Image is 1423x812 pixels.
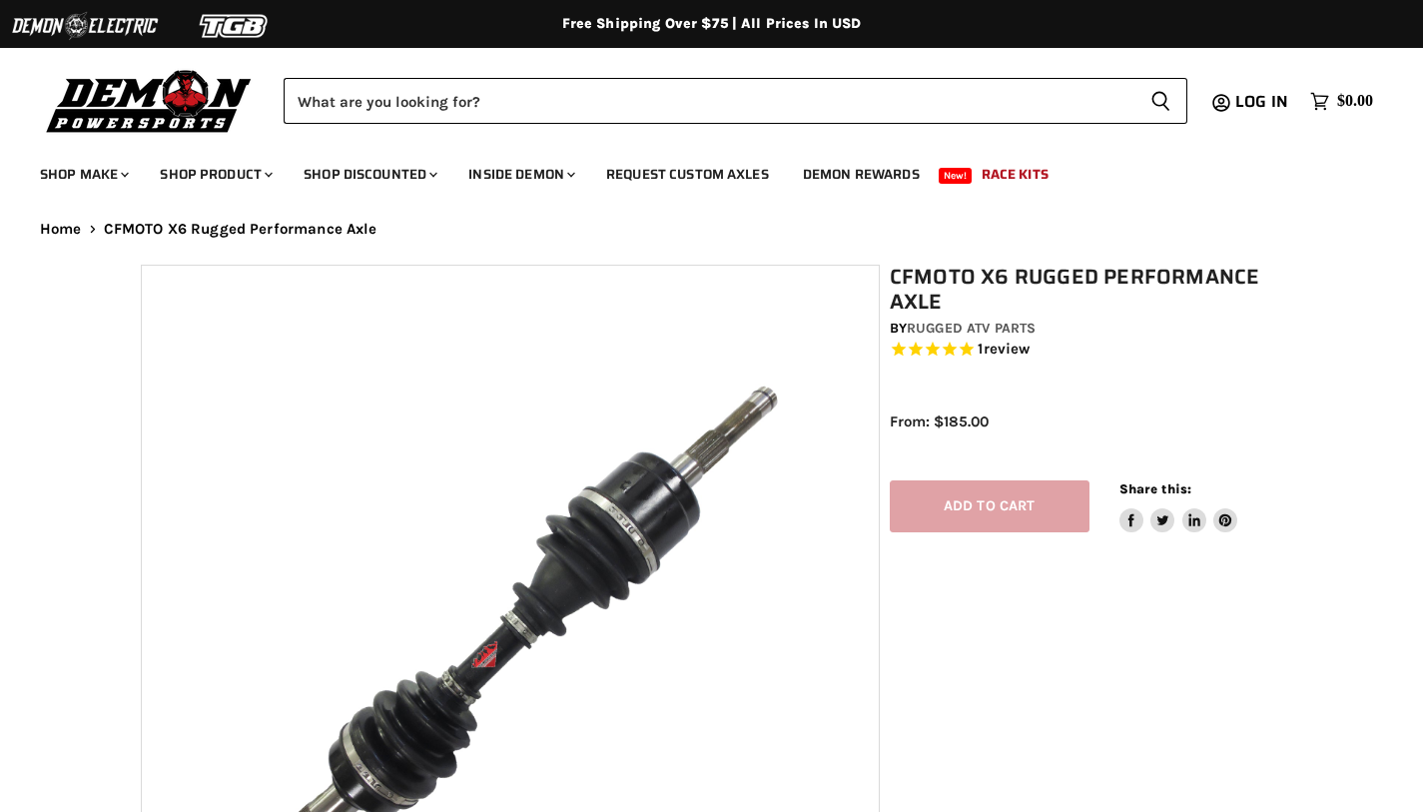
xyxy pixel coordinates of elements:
[25,154,141,195] a: Shop Make
[890,340,1293,361] span: Rated 5.0 out of 5 stars 1 reviews
[978,341,1030,359] span: 1 reviews
[890,265,1293,315] h1: CFMOTO X6 Rugged Performance Axle
[1300,87,1383,116] a: $0.00
[284,78,1187,124] form: Product
[1226,93,1300,111] a: Log in
[40,221,82,238] a: Home
[10,7,160,45] img: Demon Electric Logo 2
[890,412,989,430] span: From: $185.00
[453,154,587,195] a: Inside Demon
[591,154,784,195] a: Request Custom Axles
[907,320,1036,337] a: Rugged ATV Parts
[1235,89,1288,114] span: Log in
[1337,92,1373,111] span: $0.00
[289,154,449,195] a: Shop Discounted
[1119,480,1238,533] aside: Share this:
[984,341,1031,359] span: review
[1119,481,1191,496] span: Share this:
[40,65,259,136] img: Demon Powersports
[145,154,285,195] a: Shop Product
[788,154,935,195] a: Demon Rewards
[160,7,310,45] img: TGB Logo 2
[967,154,1064,195] a: Race Kits
[104,221,377,238] span: CFMOTO X6 Rugged Performance Axle
[25,146,1368,195] ul: Main menu
[284,78,1134,124] input: Search
[890,318,1293,340] div: by
[939,168,973,184] span: New!
[1134,78,1187,124] button: Search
